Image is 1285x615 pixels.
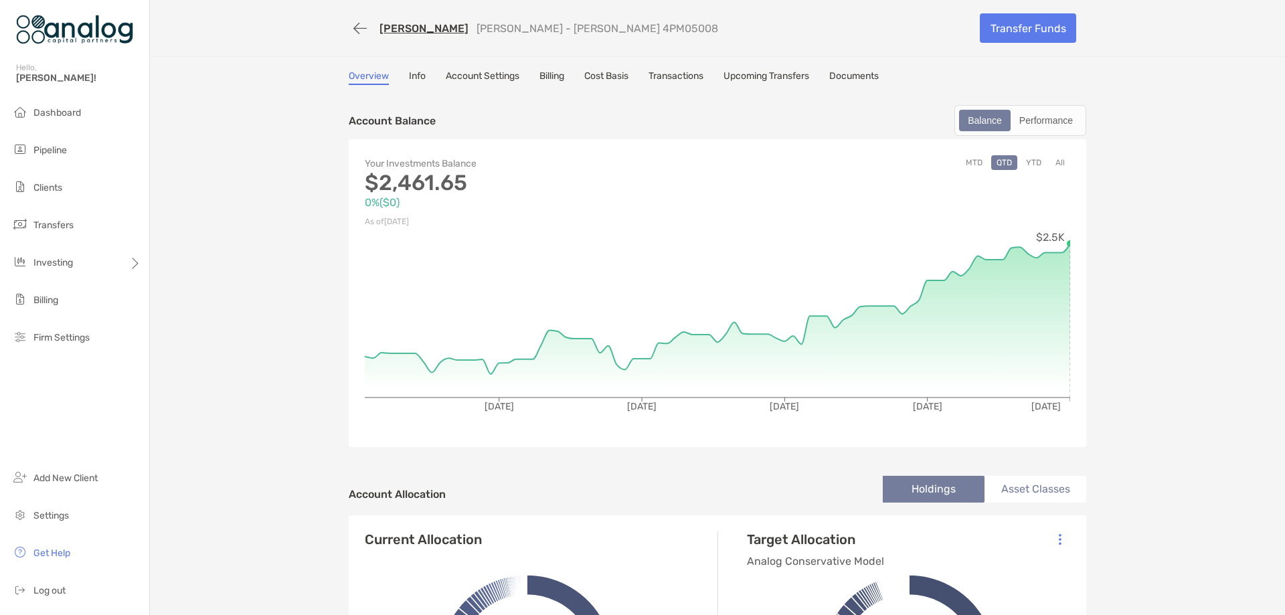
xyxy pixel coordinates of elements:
[349,488,446,501] h4: Account Allocation
[16,72,141,84] span: [PERSON_NAME]!
[485,401,514,412] tspan: [DATE]
[747,553,884,569] p: Analog Conservative Model
[12,507,28,523] img: settings icon
[16,5,133,54] img: Zoe Logo
[33,257,73,268] span: Investing
[349,70,389,85] a: Overview
[12,291,28,307] img: billing icon
[980,13,1076,43] a: Transfer Funds
[379,22,468,35] a: [PERSON_NAME]
[1021,155,1047,170] button: YTD
[1050,155,1070,170] button: All
[33,332,90,343] span: Firm Settings
[539,70,564,85] a: Billing
[12,104,28,120] img: dashboard icon
[829,70,879,85] a: Documents
[33,472,98,484] span: Add New Client
[477,22,718,35] p: [PERSON_NAME] - [PERSON_NAME] 4PM05008
[365,531,482,547] h4: Current Allocation
[960,155,988,170] button: MTD
[33,294,58,306] span: Billing
[446,70,519,85] a: Account Settings
[33,219,74,231] span: Transfers
[984,476,1086,503] li: Asset Classes
[12,544,28,560] img: get-help icon
[649,70,703,85] a: Transactions
[1031,401,1061,412] tspan: [DATE]
[883,476,984,503] li: Holdings
[365,155,717,172] p: Your Investments Balance
[723,70,809,85] a: Upcoming Transfers
[954,105,1086,136] div: segmented control
[12,582,28,598] img: logout icon
[770,401,799,412] tspan: [DATE]
[12,141,28,157] img: pipeline icon
[584,70,628,85] a: Cost Basis
[627,401,657,412] tspan: [DATE]
[365,194,717,211] p: 0% ( $0 )
[1012,111,1080,130] div: Performance
[1036,231,1065,244] tspan: $2.5K
[33,510,69,521] span: Settings
[1059,533,1061,545] img: Icon List Menu
[365,213,717,230] p: As of [DATE]
[12,179,28,195] img: clients icon
[12,329,28,345] img: firm-settings icon
[33,547,70,559] span: Get Help
[349,112,436,129] p: Account Balance
[365,175,717,191] p: $2,461.65
[960,111,1009,130] div: Balance
[33,182,62,193] span: Clients
[913,401,942,412] tspan: [DATE]
[12,469,28,485] img: add_new_client icon
[747,531,884,547] h4: Target Allocation
[12,254,28,270] img: investing icon
[991,155,1017,170] button: QTD
[409,70,426,85] a: Info
[33,585,66,596] span: Log out
[12,216,28,232] img: transfers icon
[33,145,67,156] span: Pipeline
[33,107,81,118] span: Dashboard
